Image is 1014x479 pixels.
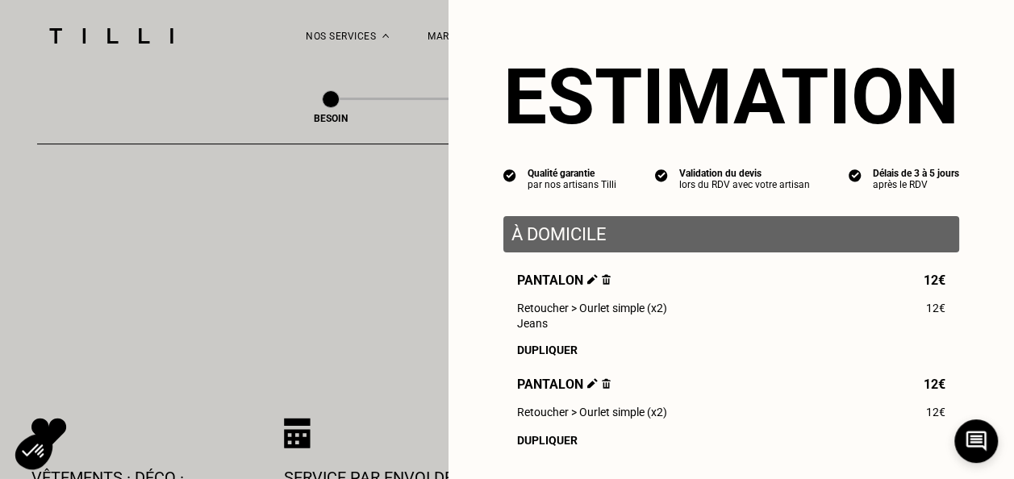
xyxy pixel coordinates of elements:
div: après le RDV [873,179,959,190]
p: À domicile [511,224,951,244]
span: 12€ [924,273,945,288]
div: Validation du devis [679,168,810,179]
span: Jeans [517,317,548,330]
div: par nos artisans Tilli [528,179,616,190]
img: icon list info [655,168,668,182]
img: Supprimer [602,274,611,285]
span: Pantalon [517,273,611,288]
div: Qualité garantie [528,168,616,179]
div: Délais de 3 à 5 jours [873,168,959,179]
span: Pantalon [517,377,611,392]
span: Retoucher > Ourlet simple (x2) [517,406,667,419]
div: lors du RDV avec votre artisan [679,179,810,190]
img: Éditer [587,274,598,285]
span: 12€ [924,377,945,392]
section: Estimation [503,52,959,142]
span: 12€ [926,302,945,314]
img: icon list info [503,168,516,182]
span: Retoucher > Ourlet simple (x2) [517,302,667,314]
img: Éditer [587,378,598,389]
span: 12€ [926,406,945,419]
img: Supprimer [602,378,611,389]
div: Dupliquer [517,344,945,356]
div: Dupliquer [517,434,945,447]
img: icon list info [849,168,862,182]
